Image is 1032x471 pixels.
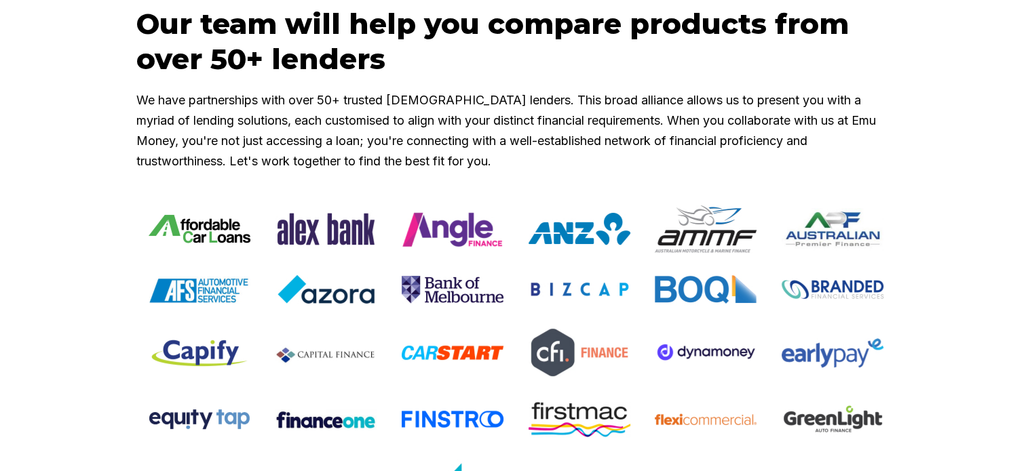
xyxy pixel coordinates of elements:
[402,211,503,247] img: Angle Finance
[529,402,630,437] img: Firstmac
[275,409,377,430] img: Finance One
[275,210,377,248] img: Alex Bank
[782,398,883,440] img: Green Light Auto
[655,205,757,253] img: Australian Motorcycle & Marine Finance
[655,413,757,425] img: Flexi Commercial
[149,337,250,369] img: Capify
[136,90,896,171] p: We have partnerships with over 50+ trusted [DEMOGRAPHIC_DATA] lenders. This broad alliance allows...
[149,215,250,243] img: Affordable Car Loans
[782,338,883,368] img: EarlyPay
[782,280,883,299] img: Branded Financial Services
[529,326,630,380] img: CFI
[402,276,503,304] img: Bank of Melbourne
[655,343,757,363] img: Dynamoney
[529,283,630,296] img: Bizcap
[149,276,250,304] img: Automotive Financial Services
[136,6,896,77] h2: Our team will help you compare products from over 50+ lenders
[402,411,503,428] img: Finstro
[655,274,757,305] img: BOQ
[529,213,630,245] img: ANZ
[782,208,883,250] img: Australian Premier Finance
[149,408,250,430] img: Equity Tap
[402,344,503,362] img: CarStart Finance
[275,339,377,367] img: Capital Finance
[275,272,377,307] img: Azora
